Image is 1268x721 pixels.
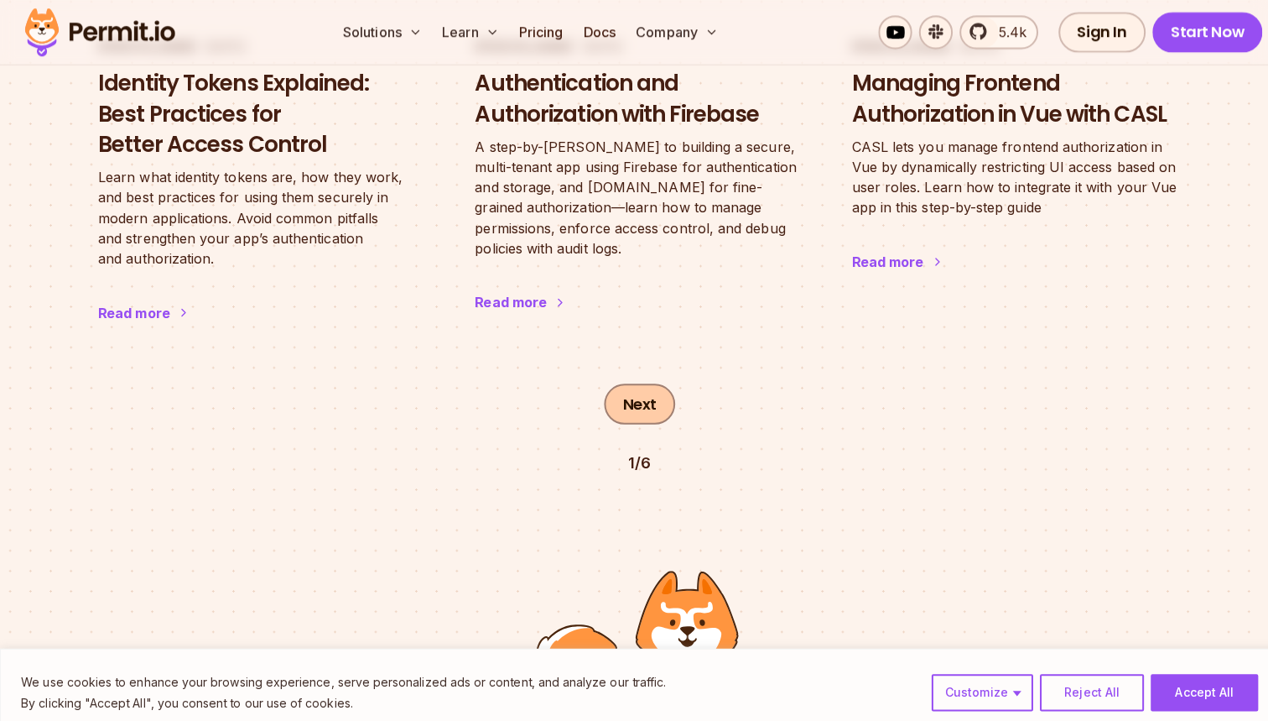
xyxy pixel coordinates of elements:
div: 1 / 6 [623,447,646,471]
div: Read more [97,300,169,320]
p: Learn what identity tokens are, how they work, and best practices for using them securely in mode... [97,165,424,266]
button: Solutions [334,15,425,49]
p: CASL lets you manage frontend authorization in Vue by dynamically restricting UI access based on ... [844,135,1171,216]
a: 5.4k [951,15,1029,49]
a: Pricing [508,15,565,49]
button: Accept All [1141,668,1247,705]
img: Permit logo [17,3,181,60]
a: Docs [572,15,617,49]
button: Learn [432,15,501,49]
p: A step-by-[PERSON_NAME] to building a secure, multi-tenant app using Firebase for authentication ... [470,135,797,256]
button: Reject All [1031,668,1134,705]
div: Read more [470,290,542,310]
button: Company [624,15,719,49]
h3: Identity Tokens Explained: Best Practices for Better Access Control [97,68,424,158]
a: Start Now [1142,12,1252,52]
a: Next [599,380,669,421]
p: By clicking "Accept All", you consent to our use of cookies. [21,687,660,707]
button: Customize [923,668,1024,705]
h3: Managing Frontend Authorization in Vue with CASL [844,68,1171,128]
span: 5.4k [980,22,1017,42]
div: Read more [844,249,916,269]
p: We use cookies to enhance your browsing experience, serve personalized ads or content, and analyz... [21,666,660,687]
h3: Authentication and Authorization with Firebase [470,68,797,128]
a: Sign In [1049,12,1135,52]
